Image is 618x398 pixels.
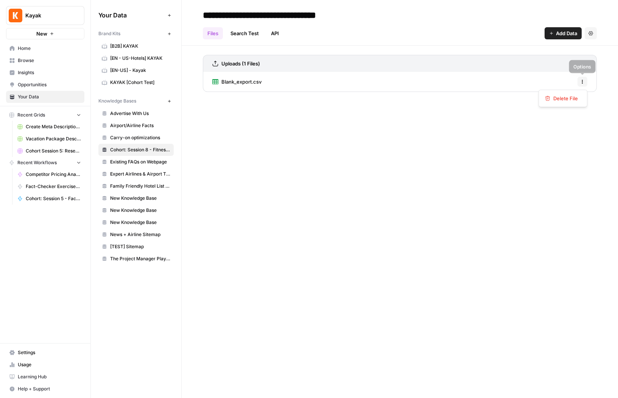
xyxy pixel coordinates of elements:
[14,121,84,133] a: Create Meta Description ([PERSON_NAME]
[6,359,84,371] a: Usage
[26,148,81,154] span: Cohort Session 5: Research ([PERSON_NAME])
[545,27,582,39] button: Add Data
[6,109,84,121] button: Recent Grids
[26,183,81,190] span: Fact-Checker Exercises ([PERSON_NAME])
[6,6,84,25] button: Workspace: Kayak
[110,122,170,129] span: Airport/Airline Facts
[98,107,174,120] a: Advertise With Us
[14,145,84,157] a: Cohort Session 5: Research ([PERSON_NAME])
[6,28,84,39] button: New
[6,67,84,79] a: Insights
[98,98,136,104] span: Knowledge Bases
[18,361,81,368] span: Usage
[14,180,84,193] a: Fact-Checker Exercises ([PERSON_NAME])
[110,231,170,238] span: News + Airline Sitemap
[98,30,120,37] span: Brand Kits
[6,157,84,168] button: Recent Workflows
[98,120,174,132] a: Airport/Airline Facts
[556,30,577,37] span: Add Data
[98,52,174,64] a: [EN - US-Hotels] KAYAK
[266,27,283,39] a: API
[17,159,57,166] span: Recent Workflows
[98,192,174,204] a: New Knowledge Base
[98,204,174,216] a: New Knowledge Base
[110,134,170,141] span: Carry-on optimizations
[110,243,170,250] span: [TEST] Sitemap
[6,54,84,67] a: Browse
[18,93,81,100] span: Your Data
[98,11,165,20] span: Your Data
[98,156,174,168] a: Existing FAQs on Webpage
[9,9,22,22] img: Kayak Logo
[18,57,81,64] span: Browse
[14,193,84,205] a: Cohort: Session 5 - Fact Checking ([PERSON_NAME])
[6,383,84,395] button: Help + Support
[17,112,45,118] span: Recent Grids
[110,146,170,153] span: Cohort: Session 8 - Fitness Posts
[98,241,174,253] a: [TEST] Sitemap
[6,79,84,91] a: Opportunities
[98,253,174,265] a: The Project Manager Playbook
[25,12,71,19] span: Kayak
[98,180,174,192] a: Family Friendly Hotel List Features
[98,216,174,229] a: New Knowledge Base
[110,55,170,62] span: [EN - US-Hotels] KAYAK
[110,219,170,226] span: New Knowledge Base
[18,349,81,356] span: Settings
[18,69,81,76] span: Insights
[221,60,260,67] h3: Uploads (1 Files)
[6,371,84,383] a: Learning Hub
[14,133,84,145] a: Vacation Package Description Generator ([PERSON_NAME]) Grid
[14,168,84,180] a: Competitor Pricing Analysis ([PERSON_NAME])
[226,27,263,39] a: Search Test
[110,43,170,50] span: [B2B] KAYAK
[110,195,170,202] span: New Knowledge Base
[26,171,81,178] span: Competitor Pricing Analysis ([PERSON_NAME])
[110,171,170,177] span: Expert Airlines & Airport Tips
[18,45,81,52] span: Home
[110,67,170,74] span: [EN-US] - Kayak
[98,64,174,76] a: [EN-US] - Kayak
[212,55,260,72] a: Uploads (1 Files)
[110,159,170,165] span: Existing FAQs on Webpage
[6,347,84,359] a: Settings
[98,132,174,144] a: Carry-on optimizations
[212,72,262,92] a: Blank_export.csv
[18,386,81,392] span: Help + Support
[110,110,170,117] span: Advertise With Us
[203,27,223,39] a: Files
[36,30,47,37] span: New
[6,42,84,54] a: Home
[553,95,578,102] span: Delete File
[18,81,81,88] span: Opportunities
[221,78,262,86] span: Blank_export.csv
[98,168,174,180] a: Expert Airlines & Airport Tips
[26,123,81,130] span: Create Meta Description ([PERSON_NAME]
[110,255,170,262] span: The Project Manager Playbook
[98,40,174,52] a: [B2B] KAYAK
[26,135,81,142] span: Vacation Package Description Generator ([PERSON_NAME]) Grid
[98,229,174,241] a: News + Airline Sitemap
[110,183,170,190] span: Family Friendly Hotel List Features
[26,195,81,202] span: Cohort: Session 5 - Fact Checking ([PERSON_NAME])
[110,79,170,86] span: KAYAK [Cohort Test]
[18,373,81,380] span: Learning Hub
[6,91,84,103] a: Your Data
[98,76,174,89] a: KAYAK [Cohort Test]
[98,144,174,156] a: Cohort: Session 8 - Fitness Posts
[110,207,170,214] span: New Knowledge Base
